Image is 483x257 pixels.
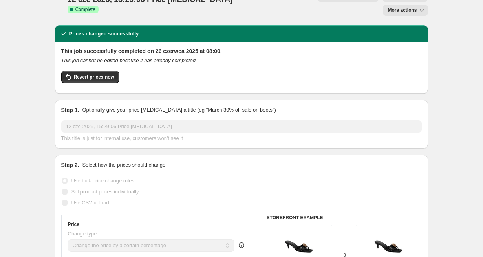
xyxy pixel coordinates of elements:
[71,178,134,184] span: Use bulk price change rules
[71,189,139,195] span: Set product prices individually
[238,241,245,249] div: help
[61,106,79,114] h2: Step 1.
[68,231,97,237] span: Change type
[75,6,95,13] span: Complete
[74,74,114,80] span: Revert prices now
[61,120,422,133] input: 30% off holiday sale
[61,57,197,63] i: This job cannot be edited because it has already completed.
[383,5,428,16] button: More actions
[68,221,79,228] h3: Price
[69,30,139,38] h2: Prices changed successfully
[61,161,79,169] h2: Step 2.
[61,135,183,141] span: This title is just for internal use, customers won't see it
[388,7,417,13] span: More actions
[267,215,422,221] h6: STOREFRONT EXAMPLE
[82,106,276,114] p: Optionally give your price [MEDICAL_DATA] a title (eg "March 30% off sale on boots")
[71,200,109,206] span: Use CSV upload
[82,161,165,169] p: Select how the prices should change
[61,71,119,83] button: Revert prices now
[61,47,422,55] h2: This job successfully completed on 26 czerwca 2025 at 08:00.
